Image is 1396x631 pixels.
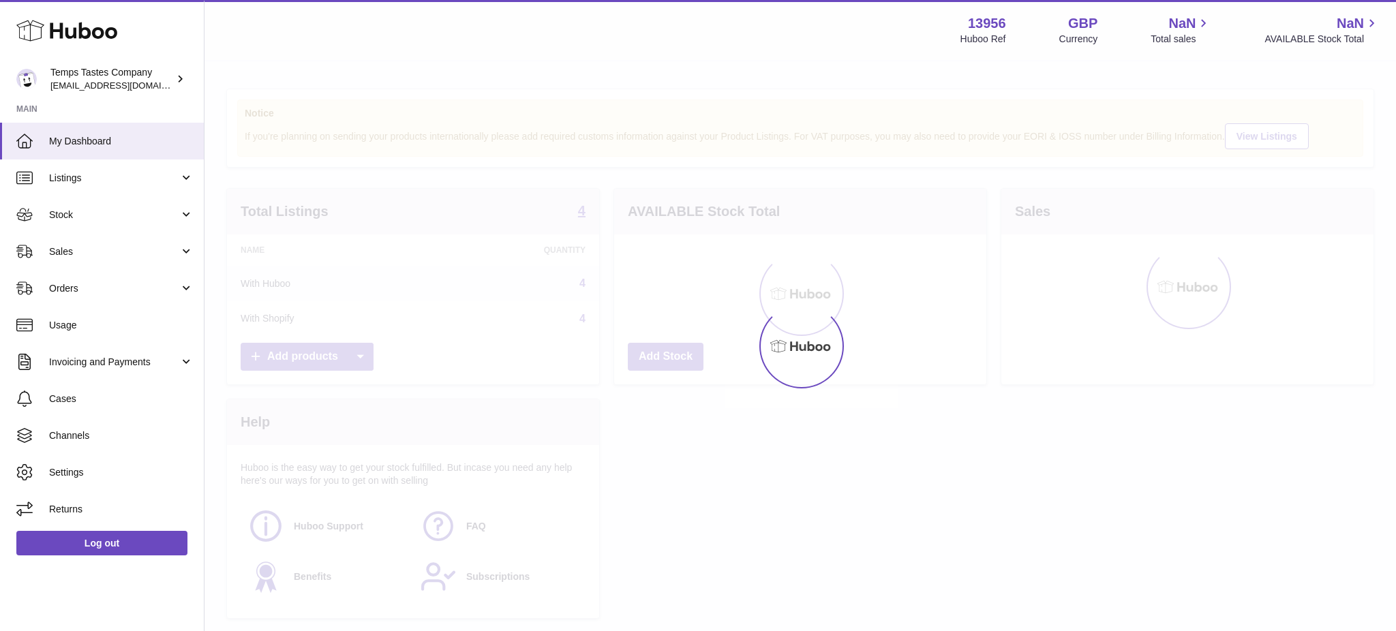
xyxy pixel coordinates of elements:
span: Returns [49,503,194,516]
span: Total sales [1151,33,1211,46]
span: Listings [49,172,179,185]
span: Cases [49,393,194,405]
span: Channels [49,429,194,442]
span: Usage [49,319,194,332]
span: Invoicing and Payments [49,356,179,369]
span: My Dashboard [49,135,194,148]
span: Stock [49,209,179,221]
strong: GBP [1068,14,1097,33]
img: internalAdmin-13956@internal.huboo.com [16,69,37,89]
a: NaN AVAILABLE Stock Total [1264,14,1380,46]
strong: 13956 [968,14,1006,33]
span: NaN [1168,14,1196,33]
div: Temps Tastes Company [50,66,173,92]
a: Log out [16,531,187,555]
span: Sales [49,245,179,258]
span: AVAILABLE Stock Total [1264,33,1380,46]
a: NaN Total sales [1151,14,1211,46]
span: [EMAIL_ADDRESS][DOMAIN_NAME] [50,80,200,91]
div: Currency [1059,33,1098,46]
div: Huboo Ref [960,33,1006,46]
span: NaN [1337,14,1364,33]
span: Orders [49,282,179,295]
span: Settings [49,466,194,479]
